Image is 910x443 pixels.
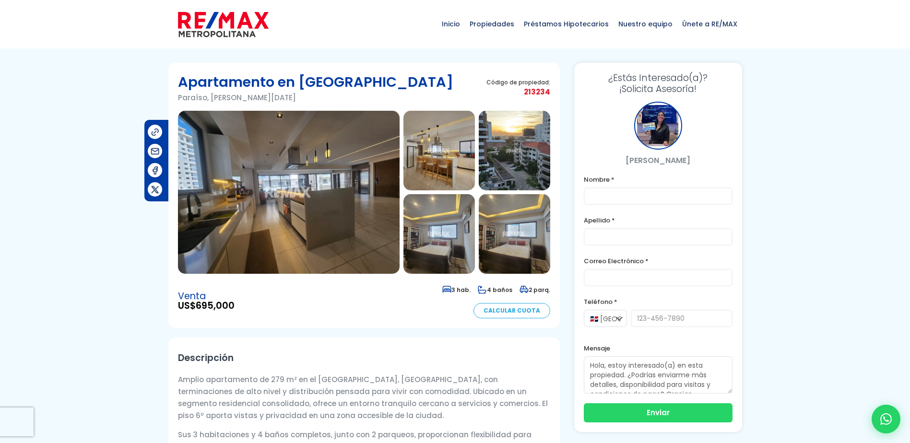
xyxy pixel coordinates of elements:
[178,373,550,421] p: Amplio apartamento de 279 m² en el [GEOGRAPHIC_DATA], [GEOGRAPHIC_DATA], con terminaciones de alt...
[178,10,269,39] img: remax-metropolitana-logo
[584,356,733,394] textarea: Hola, estoy interesado(a) en esta propiedad. ¿Podrías enviarme más detalles, disponibilidad para ...
[150,146,160,156] img: Compartir
[442,286,471,294] span: 3 hab.
[584,72,733,83] span: ¿Estás Interesado(a)?
[150,165,160,175] img: Compartir
[478,286,512,294] span: 4 baños
[178,291,235,301] span: Venta
[178,347,550,369] h2: Descripción
[178,301,235,311] span: US$
[584,154,733,166] p: [PERSON_NAME]
[479,111,550,190] img: Apartamento en Paraíso
[614,10,677,38] span: Nuestro equipo
[178,92,453,104] p: Paraíso, [PERSON_NAME][DATE]
[150,185,160,195] img: Compartir
[150,127,160,137] img: Compartir
[437,10,465,38] span: Inicio
[473,303,550,318] a: Calcular Cuota
[634,102,682,150] div: PATRICIA LEYBA
[584,296,733,308] label: Teléfono *
[584,174,733,186] label: Nombre *
[486,86,550,98] span: 213234
[584,255,733,267] label: Correo Electrónico *
[584,214,733,226] label: Apellido *
[584,72,733,94] h3: ¡Solicita Asesoría!
[479,194,550,274] img: Apartamento en Paraíso
[519,10,614,38] span: Préstamos Hipotecarios
[403,194,475,274] img: Apartamento en Paraíso
[631,310,733,327] input: 123-456-7890
[196,299,235,312] span: 695,000
[677,10,742,38] span: Únete a RE/MAX
[403,111,475,190] img: Apartamento en Paraíso
[465,10,519,38] span: Propiedades
[178,72,453,92] h1: Apartamento en [GEOGRAPHIC_DATA]
[584,403,733,422] button: Enviar
[178,111,400,274] img: Apartamento en Paraíso
[486,79,550,86] span: Código de propiedad:
[520,286,550,294] span: 2 parq.
[584,342,733,354] label: Mensaje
